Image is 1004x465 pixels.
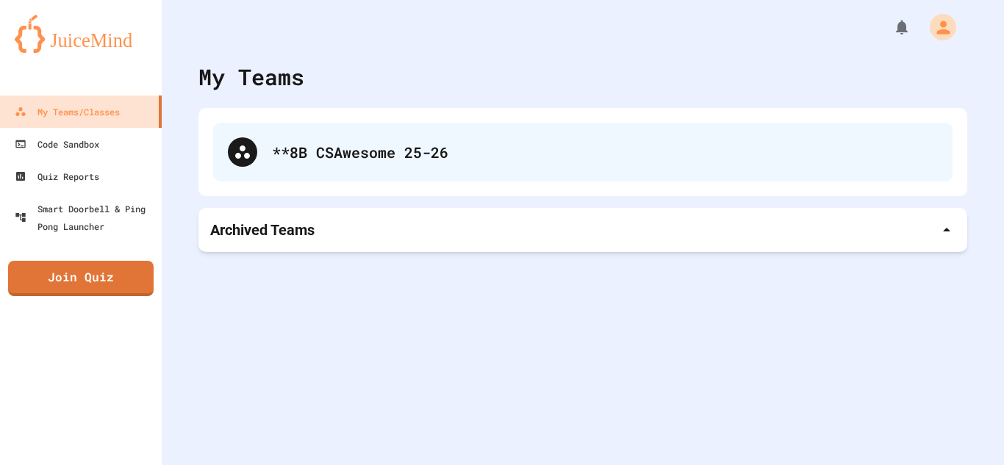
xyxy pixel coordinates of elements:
div: My Notifications [866,15,914,40]
img: logo-orange.svg [15,15,147,53]
div: My Teams [198,60,304,93]
div: Code Sandbox [15,135,99,153]
div: Smart Doorbell & Ping Pong Launcher [15,200,156,235]
div: My Teams/Classes [15,103,120,120]
div: My Account [914,10,960,44]
p: Archived Teams [210,220,315,240]
div: Quiz Reports [15,167,99,185]
div: **8B CSAwesome 25-26 [272,141,938,163]
a: Join Quiz [8,261,154,296]
div: **8B CSAwesome 25-26 [213,123,953,181]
